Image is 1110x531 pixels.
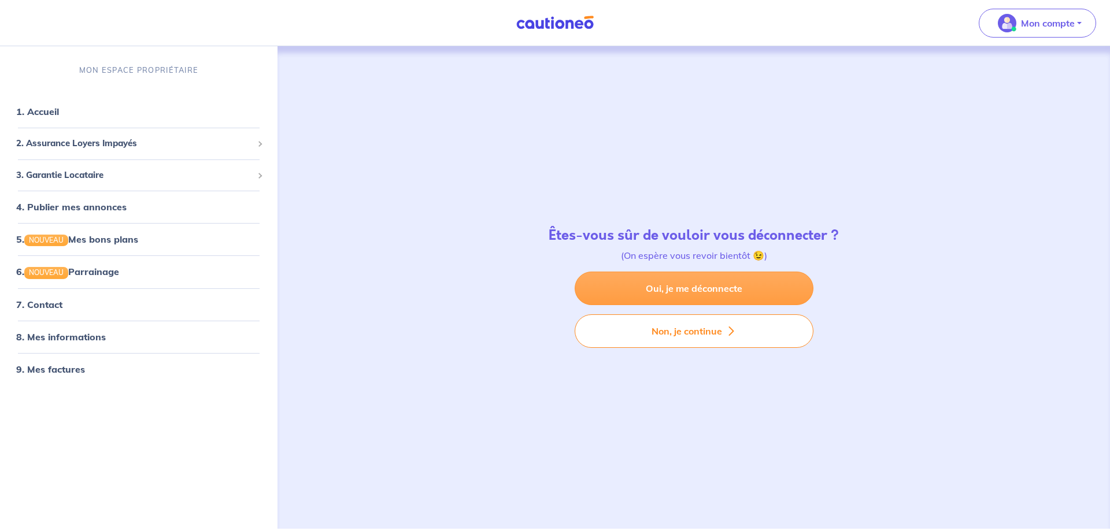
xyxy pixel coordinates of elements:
[5,357,273,380] div: 9. Mes factures
[575,314,813,348] button: Non, je continue
[998,14,1016,32] img: illu_account_valid_menu.svg
[5,132,273,155] div: 2. Assurance Loyers Impayés
[5,260,273,283] div: 6.NOUVEAUParrainage
[79,65,198,76] p: MON ESPACE PROPRIÉTAIRE
[16,233,138,245] a: 5.NOUVEAUMes bons plans
[549,227,839,244] h4: Êtes-vous sûr de vouloir vous déconnecter ?
[16,266,119,277] a: 6.NOUVEAUParrainage
[5,100,273,123] div: 1. Accueil
[5,292,273,315] div: 7. Contact
[16,106,59,117] a: 1. Accueil
[16,331,106,342] a: 8. Mes informations
[5,325,273,348] div: 8. Mes informations
[5,164,273,187] div: 3. Garantie Locataire
[16,169,253,182] span: 3. Garantie Locataire
[512,16,598,30] img: Cautioneo
[5,228,273,251] div: 5.NOUVEAUMes bons plans
[979,9,1096,38] button: illu_account_valid_menu.svgMon compte
[1021,16,1075,30] p: Mon compte
[16,201,127,213] a: 4. Publier mes annonces
[549,248,839,262] p: (On espère vous revoir bientôt 😉)
[16,363,85,374] a: 9. Mes factures
[16,298,62,310] a: 7. Contact
[5,195,273,218] div: 4. Publier mes annonces
[16,137,253,150] span: 2. Assurance Loyers Impayés
[575,272,813,305] a: Oui, je me déconnecte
